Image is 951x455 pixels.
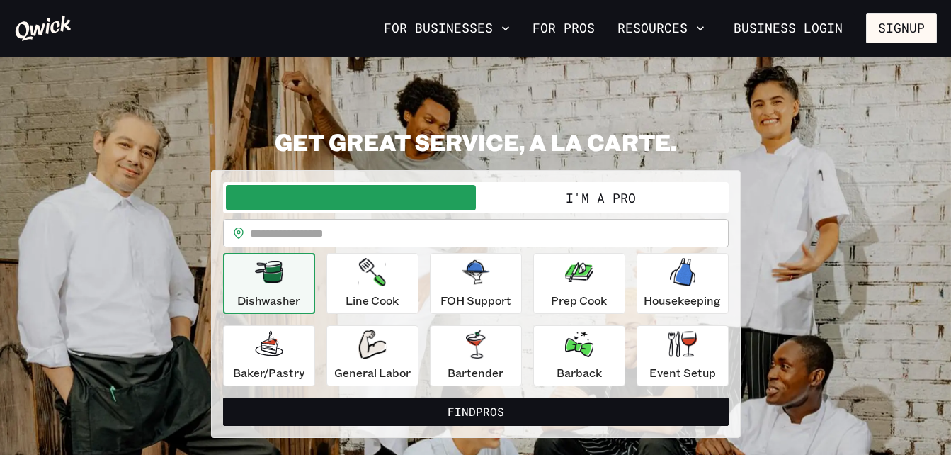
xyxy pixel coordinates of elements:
button: Event Setup [637,325,729,386]
p: General Labor [334,364,411,381]
button: Resources [612,16,710,40]
p: Event Setup [649,364,716,381]
button: Dishwasher [223,253,315,314]
button: General Labor [326,325,418,386]
button: Line Cook [326,253,418,314]
p: Housekeeping [644,292,721,309]
a: Business Login [722,13,855,43]
a: For Pros [527,16,600,40]
p: Prep Cook [551,292,607,309]
button: FindPros [223,398,729,426]
h2: GET GREAT SERVICE, A LA CARTE. [211,128,741,156]
button: For Businesses [378,16,516,40]
p: Line Cook [346,292,399,309]
button: Housekeeping [637,253,729,314]
p: Dishwasher [237,292,300,309]
p: Baker/Pastry [233,364,304,381]
p: FOH Support [440,292,511,309]
button: Barback [533,325,625,386]
p: Bartender [448,364,503,381]
button: FOH Support [430,253,522,314]
button: Prep Cook [533,253,625,314]
button: I'm a Business [226,185,476,210]
button: Baker/Pastry [223,325,315,386]
p: Barback [557,364,602,381]
button: Bartender [430,325,522,386]
button: Signup [866,13,937,43]
button: I'm a Pro [476,185,726,210]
